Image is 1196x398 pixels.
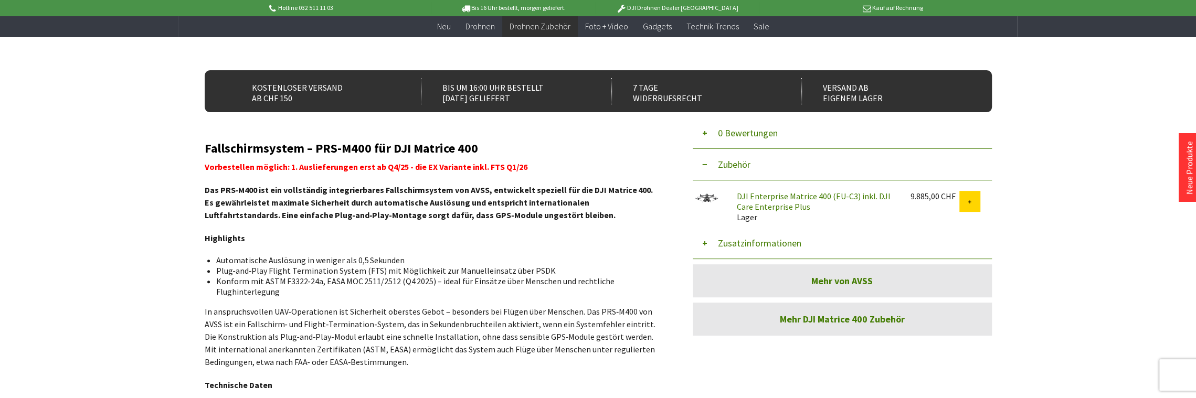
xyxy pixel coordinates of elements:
[746,16,776,37] a: Sale
[231,78,398,104] div: Kostenloser Versand ab CHF 150
[693,117,992,149] button: 0 Bewertungen
[635,16,679,37] a: Gadgets
[216,255,653,265] li: Automatische Auslösung in weniger als 0,5 Sekunden
[431,2,595,14] p: Bis 16 Uhr bestellt, morgen geliefert.
[502,16,578,37] a: Drohnen Zubehör
[693,264,992,297] a: Mehr von AVSS
[611,78,779,104] div: 7 Tage Widerrufsrecht
[205,380,272,390] strong: Technische Daten
[205,185,653,220] strong: Das PRS‑M400 ist ein vollständig integrierbares Fallschirmsystem von AVSS, entwickelt speziell fü...
[205,162,527,172] span: Vorbestellen möglich: 1. Auslieferungen erst ab Q4/25 - die EX Variante inkl. FTS Q1/26
[679,16,746,37] a: Technik-Trends
[693,228,992,259] button: Zusatzinformationen
[458,16,502,37] a: Drohnen
[437,21,451,31] span: Neu
[801,78,969,104] div: Versand ab eigenem Lager
[759,2,923,14] p: Kauf auf Rechnung
[693,303,992,336] a: Mehr DJI Matrice 400 Zubehör
[430,16,458,37] a: Neu
[1184,141,1194,195] a: Neue Produkte
[216,276,653,297] li: Konform mit ASTM F3322‑24a, EASA MOC 2511/2512 (Q4 2025) – ideal für Einsätze über Menschen und r...
[737,191,891,212] a: DJI Enterprise Matrice 400 (EU-C3) inkl. DJI Care Enterprise Plus
[216,265,653,276] li: Plug‑and‑Play Flight Termination System (FTS) mit Möglichkeit zur Manuelleinsatz über PSDK
[642,21,671,31] span: Gadgets
[686,21,738,31] span: Technik-Trends
[465,21,495,31] span: Drohnen
[578,16,635,37] a: Foto + Video
[205,142,661,155] h2: Fallschirmsystem – PRS-M400 für DJI Matrice 400
[693,191,719,206] img: DJI Enterprise Matrice 400 (EU-C3) inkl. DJI Care Enterprise Plus
[595,2,759,14] p: DJI Drohnen Dealer [GEOGRAPHIC_DATA]
[421,78,588,104] div: Bis um 16:00 Uhr bestellt [DATE] geliefert
[728,191,902,222] div: Lager
[205,305,661,368] p: In anspruchsvollen UAV‑Operationen ist Sicherheit oberstes Gebot – besonders bei Flügen über Mens...
[510,21,570,31] span: Drohnen Zubehör
[753,21,769,31] span: Sale
[205,233,245,243] strong: Highlights
[585,21,628,31] span: Foto + Video
[693,149,992,180] button: Zubehör
[267,2,431,14] p: Hotline 032 511 11 03
[911,191,959,201] div: 9.885,00 CHF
